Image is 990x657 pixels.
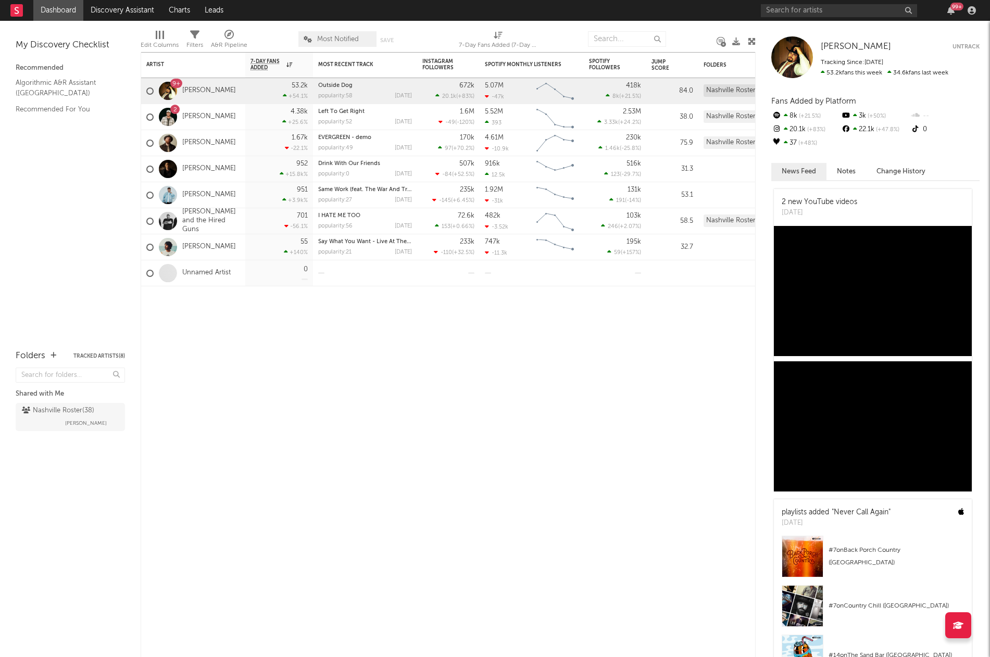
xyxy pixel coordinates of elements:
[771,136,841,150] div: 37
[291,108,308,115] div: 4.38k
[601,223,641,230] div: ( )
[16,368,125,383] input: Search for folders...
[460,186,474,193] div: 235k
[318,249,352,255] div: popularity: 21
[826,163,866,180] button: Notes
[910,109,980,123] div: --
[605,146,620,151] span: 1.46k
[771,97,856,105] span: Fans Added by Platform
[73,353,125,359] button: Tracked Artists(8)
[395,197,412,203] div: [DATE]
[435,93,474,99] div: ( )
[606,93,641,99] div: ( )
[797,141,817,146] span: +48 %
[771,123,841,136] div: 20.1k
[950,3,963,10] div: 99 +
[485,223,508,230] div: -3.52k
[532,156,579,182] svg: Chart title
[588,31,666,47] input: Search...
[186,26,203,56] div: Filters
[395,145,412,151] div: [DATE]
[821,70,882,76] span: 53.2k fans this week
[453,146,473,151] span: +70.2 %
[318,161,380,167] a: Drink With Our Friends
[626,134,641,141] div: 230k
[182,86,236,95] a: [PERSON_NAME]
[832,509,891,516] a: "Never Call Again"
[704,136,772,149] div: Nashville Roster (38)
[485,134,504,141] div: 4.61M
[445,146,452,151] span: 97
[622,250,640,256] span: +157 %
[626,238,641,245] div: 195k
[651,137,693,149] div: 75.9
[829,544,964,569] div: # 7 on Back Porch Country ([GEOGRAPHIC_DATA])
[457,120,473,125] span: -120 %
[704,62,782,68] div: Folders
[284,249,308,256] div: +140 %
[532,208,579,234] svg: Chart title
[318,109,412,115] div: Left To Get Right
[782,197,857,208] div: 2 new YouTube videos
[182,243,236,251] a: [PERSON_NAME]
[459,82,474,89] div: 672k
[782,507,891,518] div: playlists added
[609,197,641,204] div: ( )
[621,172,640,178] span: -29.7 %
[485,212,500,219] div: 482k
[16,77,115,98] a: Algorithmic A&R Assistant ([GEOGRAPHIC_DATA])
[771,163,826,180] button: News Feed
[651,241,693,254] div: 32.7
[459,160,474,167] div: 507k
[318,109,365,115] a: Left To Get Right
[866,163,936,180] button: Change History
[318,83,412,89] div: Outside Dog
[434,249,474,256] div: ( )
[380,37,394,43] button: Save
[435,171,474,178] div: ( )
[445,120,455,125] span: -49
[395,223,412,229] div: [DATE]
[614,250,621,256] span: 59
[282,197,308,204] div: +3.9k %
[318,93,353,99] div: popularity: 58
[829,600,964,612] div: # 7 on Country Chill ([GEOGRAPHIC_DATA])
[485,171,505,178] div: 12.5k
[211,39,247,52] div: A&R Pipeline
[318,161,412,167] div: Drink With Our Friends
[395,249,412,255] div: [DATE]
[454,250,473,256] span: +32.5 %
[318,187,420,193] a: Same Work (feat. The War And Treaty)
[283,93,308,99] div: +54.1 %
[866,113,886,119] span: +50 %
[874,127,899,133] span: +47.8 %
[141,26,179,56] div: Edit Columns
[182,138,236,147] a: [PERSON_NAME]
[182,191,236,199] a: [PERSON_NAME]
[651,163,693,175] div: 31.3
[651,189,693,201] div: 53.1
[459,26,537,56] div: 7-Day Fans Added (7-Day Fans Added)
[317,36,359,43] span: Most Notified
[626,82,641,89] div: 418k
[285,145,308,151] div: -22.1 %
[612,94,619,99] span: 8k
[300,238,308,245] div: 55
[65,417,107,429] span: [PERSON_NAME]
[774,585,972,635] a: #7onCountry Chill ([GEOGRAPHIC_DATA])
[821,42,891,51] span: [PERSON_NAME]
[485,93,504,100] div: -47k
[296,160,308,167] div: 952
[284,223,308,230] div: -56.1 %
[782,208,857,218] div: [DATE]
[485,238,500,245] div: 747k
[16,62,125,74] div: Recommended
[292,82,308,89] div: 53.2k
[442,94,456,99] span: 20.1k
[318,61,396,68] div: Most Recent Track
[318,223,353,229] div: popularity: 56
[651,85,693,97] div: 84.0
[453,198,473,204] span: +6.45 %
[318,119,352,125] div: popularity: 52
[432,197,474,204] div: ( )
